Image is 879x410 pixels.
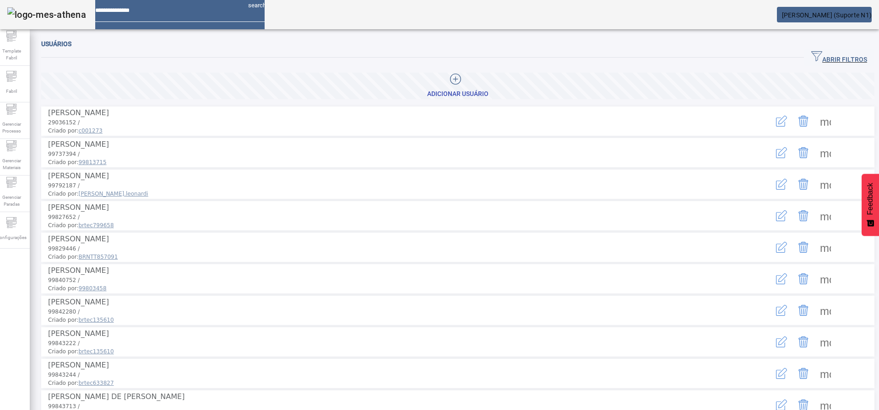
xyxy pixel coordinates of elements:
span: Criado por: [48,284,735,293]
span: [PERSON_NAME] [48,361,109,369]
span: 99792187 / [48,182,80,189]
button: Delete [792,331,814,353]
button: Mais [814,299,836,321]
button: ABRIR FILTROS [804,49,874,66]
button: Mais [814,362,836,384]
div: Adicionar Usuário [427,90,488,99]
span: brtec799658 [79,222,114,229]
span: [PERSON_NAME] [48,329,109,338]
span: Criado por: [48,253,735,261]
span: [PERSON_NAME] [48,234,109,243]
span: brtec135610 [79,348,114,355]
button: Delete [792,236,814,258]
span: 29036152 / [48,119,80,126]
span: [PERSON_NAME] (Suporte N1) [782,11,872,19]
button: Delete [792,299,814,321]
span: c001273 [79,128,103,134]
span: 99829446 / [48,245,80,252]
span: [PERSON_NAME] DE [PERSON_NAME] [48,392,184,401]
span: Fabril [3,85,20,97]
span: [PERSON_NAME] [48,108,109,117]
span: Criado por: [48,316,735,324]
span: 99842280 / [48,309,80,315]
button: Mais [814,173,836,195]
button: Feedback - Mostrar pesquisa [862,174,879,236]
span: BRNTT857091 [79,254,118,260]
span: 99803458 [79,285,107,292]
img: logo-mes-athena [7,7,86,22]
span: ABRIR FILTROS [811,51,867,64]
span: brtec135610 [79,317,114,323]
button: Mais [814,142,836,164]
span: Criado por: [48,347,735,356]
span: [PERSON_NAME] [48,266,109,275]
span: Criado por: [48,158,735,166]
span: 99843222 / [48,340,80,346]
span: Usuários [41,40,71,48]
button: Delete [792,362,814,384]
span: [PERSON_NAME].leonardi [79,191,148,197]
span: [PERSON_NAME] [48,298,109,306]
button: Delete [792,205,814,227]
button: Mais [814,268,836,290]
span: 99737394 / [48,151,80,157]
button: Mais [814,205,836,227]
span: [PERSON_NAME] [48,203,109,212]
span: 99843713 / [48,403,80,410]
span: Criado por: [48,379,735,387]
span: Criado por: [48,190,735,198]
span: [PERSON_NAME] [48,171,109,180]
span: Criado por: [48,127,735,135]
span: Criado por: [48,221,735,229]
span: 99843244 / [48,372,80,378]
button: Delete [792,142,814,164]
span: brtec633827 [79,380,114,386]
button: Mais [814,110,836,132]
button: Delete [792,173,814,195]
span: 99840752 / [48,277,80,283]
span: 99827652 / [48,214,80,220]
button: Delete [792,268,814,290]
button: Mais [814,236,836,258]
span: 99813715 [79,159,107,165]
button: Adicionar Usuário [41,73,874,99]
span: Feedback [866,183,874,215]
button: Mais [814,331,836,353]
span: [PERSON_NAME] [48,140,109,149]
button: Delete [792,110,814,132]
